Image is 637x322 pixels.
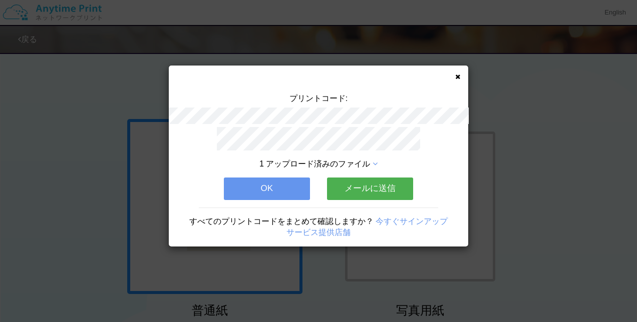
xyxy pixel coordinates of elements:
[327,177,413,199] button: メールに送信
[189,217,374,225] span: すべてのプリントコードをまとめて確認しますか？
[224,177,310,199] button: OK
[376,217,448,225] a: 今すぐサインアップ
[289,94,348,102] span: プリントコード:
[286,228,351,236] a: サービス提供店舗
[259,159,370,168] span: 1 アップロード済みのファイル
